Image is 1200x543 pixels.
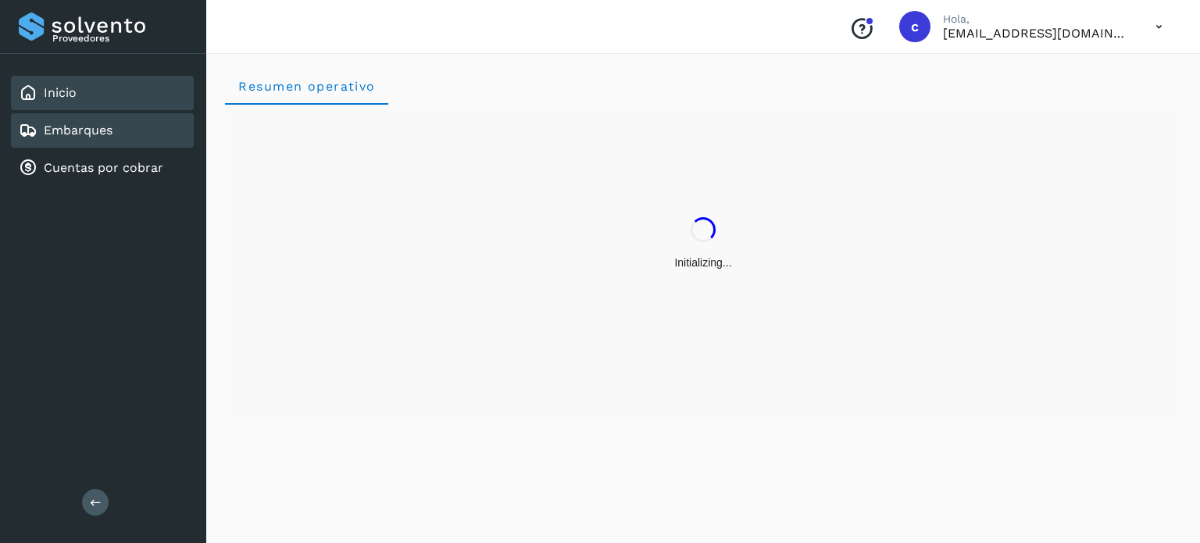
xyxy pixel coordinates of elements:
[11,76,194,110] div: Inicio
[11,151,194,185] div: Cuentas por cobrar
[237,79,376,94] span: Resumen operativo
[44,123,112,138] a: Embarques
[44,160,163,175] a: Cuentas por cobrar
[44,85,77,100] a: Inicio
[943,26,1130,41] p: cuentasespeciales8_met@castores.com.mx
[52,33,187,44] p: Proveedores
[943,13,1130,26] p: Hola,
[11,113,194,148] div: Embarques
